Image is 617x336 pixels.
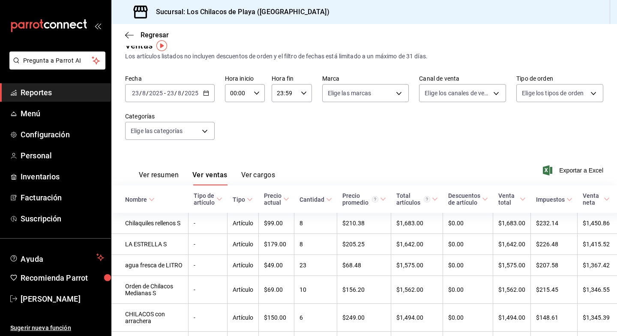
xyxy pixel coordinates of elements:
button: Ver cargos [241,171,276,185]
span: Impuestos [536,196,572,203]
span: Recomienda Parrot [21,272,104,284]
span: Configuración [21,129,104,140]
input: -- [132,90,139,97]
label: Categorías [125,113,215,119]
td: $1,562.00 [391,276,443,304]
td: $215.45 [531,276,578,304]
td: $0.00 [443,234,493,255]
span: Sugerir nueva función [10,324,104,333]
div: Nombre [125,196,147,203]
div: Venta neta [583,192,602,206]
h3: Sucursal: Los Chilacos de Playa ([GEOGRAPHIC_DATA]) [149,7,329,17]
svg: Precio promedio = Total artículos / cantidad [372,196,378,203]
td: $207.58 [531,255,578,276]
div: Precio actual [264,192,282,206]
span: Pregunta a Parrot AI [23,56,92,65]
td: $150.00 [259,304,294,332]
button: Exportar a Excel [545,165,603,176]
td: - [189,255,228,276]
td: $0.00 [443,213,493,234]
td: $1,642.00 [391,234,443,255]
td: $205.25 [337,234,391,255]
td: Artículo [228,276,259,304]
td: $1,494.00 [493,304,531,332]
span: / [139,90,142,97]
span: Ayuda [21,252,93,263]
label: Marca [322,76,409,82]
td: $1,575.00 [493,255,531,276]
label: Canal de venta [419,76,506,82]
td: $179.00 [259,234,294,255]
span: Menú [21,108,104,119]
span: Venta neta [583,192,610,206]
td: Artículo [228,304,259,332]
span: Nombre [125,196,155,203]
td: $1,575.00 [391,255,443,276]
span: Elige los tipos de orden [522,89,584,97]
td: Artículo [228,234,259,255]
div: Descuentos de artículo [448,192,480,206]
div: navigation tabs [139,171,275,185]
button: Ver resumen [139,171,179,185]
td: 8 [294,213,337,234]
div: Tipo de artículo [194,192,215,206]
td: $1,562.00 [493,276,531,304]
div: Total artículos [396,192,430,206]
td: $49.00 [259,255,294,276]
a: Pregunta a Parrot AI [6,62,105,71]
td: - [189,304,228,332]
span: Facturación [21,192,104,203]
div: Impuestos [536,196,565,203]
span: / [146,90,149,97]
td: $1,683.00 [391,213,443,234]
td: CHILACOS con arrachera [111,304,189,332]
div: Venta total [498,192,518,206]
td: $99.00 [259,213,294,234]
td: agua fresca de LITRO [111,255,189,276]
td: $232.14 [531,213,578,234]
span: Elige los canales de venta [425,89,490,97]
span: Reportes [21,87,104,98]
td: 6 [294,304,337,332]
input: ---- [184,90,199,97]
td: $69.00 [259,276,294,304]
span: / [182,90,184,97]
td: $1,642.00 [493,234,531,255]
input: -- [177,90,182,97]
div: Cantidad [300,196,324,203]
button: open_drawer_menu [94,22,101,29]
span: Venta total [498,192,526,206]
span: Precio actual [264,192,289,206]
img: Tooltip marker [156,40,167,51]
td: $148.61 [531,304,578,332]
span: Tipo de artículo [194,192,222,206]
label: Fecha [125,76,215,82]
span: Elige las categorías [131,127,183,135]
input: -- [142,90,146,97]
td: $0.00 [443,255,493,276]
span: / [174,90,177,97]
svg: El total artículos considera cambios de precios en los artículos así como costos adicionales por ... [424,196,430,203]
label: Hora inicio [225,76,265,82]
td: Artículo [228,255,259,276]
td: $249.00 [337,304,391,332]
td: $1,683.00 [493,213,531,234]
td: 10 [294,276,337,304]
td: - [189,234,228,255]
span: [PERSON_NAME] [21,293,104,305]
td: $156.20 [337,276,391,304]
label: Hora fin [272,76,311,82]
td: $0.00 [443,304,493,332]
span: - [164,90,166,97]
td: $68.48 [337,255,391,276]
td: $210.38 [337,213,391,234]
span: Regresar [141,31,169,39]
span: Cantidad [300,196,332,203]
div: Los artículos listados no incluyen descuentos de orden y el filtro de fechas está limitado a un m... [125,52,603,61]
button: Regresar [125,31,169,39]
span: Tipo [233,196,253,203]
td: 8 [294,234,337,255]
input: -- [167,90,174,97]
